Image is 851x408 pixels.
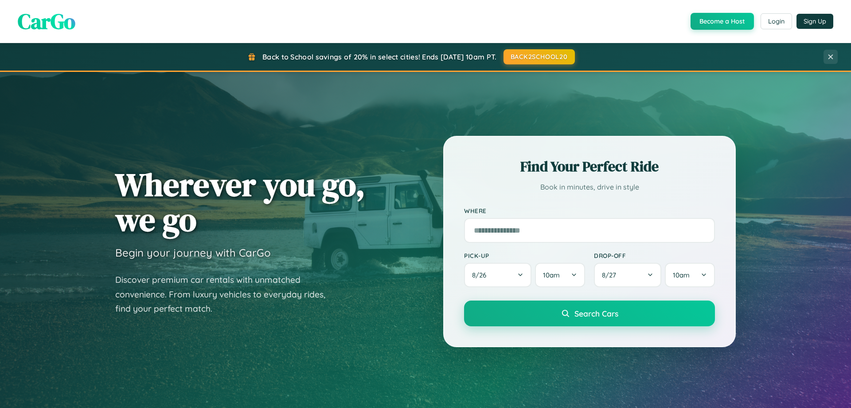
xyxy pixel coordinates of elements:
span: Search Cars [574,309,618,318]
button: 8/27 [594,263,661,287]
span: 8 / 26 [472,271,491,279]
button: Become a Host [691,13,754,30]
button: 10am [665,263,715,287]
button: Sign Up [796,14,833,29]
p: Discover premium car rentals with unmatched convenience. From luxury vehicles to everyday rides, ... [115,273,337,316]
button: 10am [535,263,585,287]
h2: Find Your Perfect Ride [464,157,715,176]
span: Back to School savings of 20% in select cities! Ends [DATE] 10am PT. [262,52,496,61]
p: Book in minutes, drive in style [464,181,715,194]
span: 10am [543,271,560,279]
label: Where [464,207,715,214]
button: Login [761,13,792,29]
span: 8 / 27 [602,271,621,279]
label: Pick-up [464,252,585,259]
button: Search Cars [464,301,715,326]
h1: Wherever you go, we go [115,167,365,237]
h3: Begin your journey with CarGo [115,246,271,259]
span: CarGo [18,7,75,36]
label: Drop-off [594,252,715,259]
span: 10am [673,271,690,279]
button: 8/26 [464,263,531,287]
button: BACK2SCHOOL20 [504,49,575,64]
